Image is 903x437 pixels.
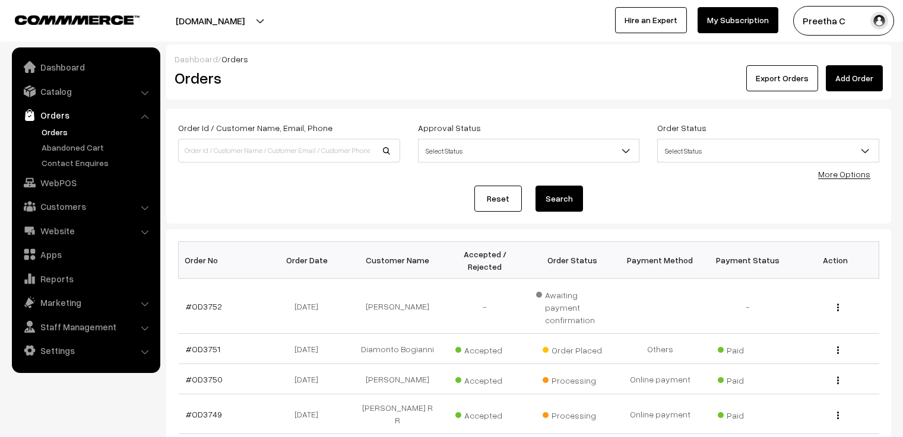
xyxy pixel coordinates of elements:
th: Customer Name [354,242,442,279]
label: Order Status [657,122,706,134]
a: #OD3750 [186,374,223,384]
input: Order Id / Customer Name / Customer Email / Customer Phone [178,139,400,162]
button: Export Orders [746,65,818,91]
a: #OD3749 [186,409,222,419]
th: Order Date [266,242,354,279]
td: Diamonto Bogianni [354,334,442,364]
a: Catalog [15,81,156,102]
a: Apps [15,244,156,265]
td: [DATE] [266,279,354,334]
td: [PERSON_NAME] [354,364,442,394]
span: Accepted [455,371,515,387]
img: Menu [837,304,839,311]
button: Search [536,186,583,212]
th: Payment Method [616,242,704,279]
a: Orders [15,104,156,126]
span: Select Status [419,141,639,161]
span: Orders [221,54,248,64]
span: Select Status [418,139,640,162]
span: Order Placed [543,341,602,356]
img: COMMMERCE [15,15,140,24]
span: Select Status [657,139,879,162]
a: Settings [15,340,156,361]
a: Contact Enquires [39,157,156,169]
a: Marketing [15,292,156,313]
td: Online payment [616,364,704,394]
span: Paid [718,406,777,422]
a: Add Order [826,65,883,91]
a: Dashboard [15,56,156,78]
a: #OD3752 [186,301,222,311]
a: #OD3751 [186,344,220,354]
h2: Orders [175,69,399,87]
a: WebPOS [15,172,156,193]
th: Action [791,242,879,279]
span: Paid [718,371,777,387]
img: user [870,12,888,30]
button: [DOMAIN_NAME] [134,6,286,36]
td: [PERSON_NAME] R R [354,394,442,434]
a: More Options [818,169,870,179]
th: Order Status [529,242,617,279]
span: Processing [543,371,602,387]
label: Order Id / Customer Name, Email, Phone [178,122,332,134]
a: Website [15,220,156,241]
label: Approval Status [418,122,481,134]
td: - [704,279,792,334]
img: Menu [837,377,839,384]
a: Staff Management [15,316,156,337]
span: Accepted [455,341,515,356]
a: Customers [15,196,156,217]
th: Order No [179,242,267,279]
td: Others [616,334,704,364]
span: Select Status [658,141,879,161]
a: Dashboard [175,54,218,64]
th: Payment Status [704,242,792,279]
img: Menu [837,346,839,354]
div: / [175,53,883,65]
a: My Subscription [698,7,778,33]
td: [DATE] [266,394,354,434]
span: Accepted [455,406,515,422]
a: Reports [15,268,156,289]
a: Hire an Expert [615,7,687,33]
a: Orders [39,126,156,138]
a: Abandoned Cart [39,141,156,154]
span: Paid [718,341,777,356]
a: Reset [474,186,522,212]
td: [DATE] [266,364,354,394]
button: Preetha C [793,6,894,36]
span: Awaiting payment confirmation [536,286,610,326]
td: - [441,279,529,334]
img: Menu [837,412,839,419]
span: Processing [543,406,602,422]
a: COMMMERCE [15,12,119,26]
td: [DATE] [266,334,354,364]
th: Accepted / Rejected [441,242,529,279]
td: Online payment [616,394,704,434]
td: [PERSON_NAME] [354,279,442,334]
